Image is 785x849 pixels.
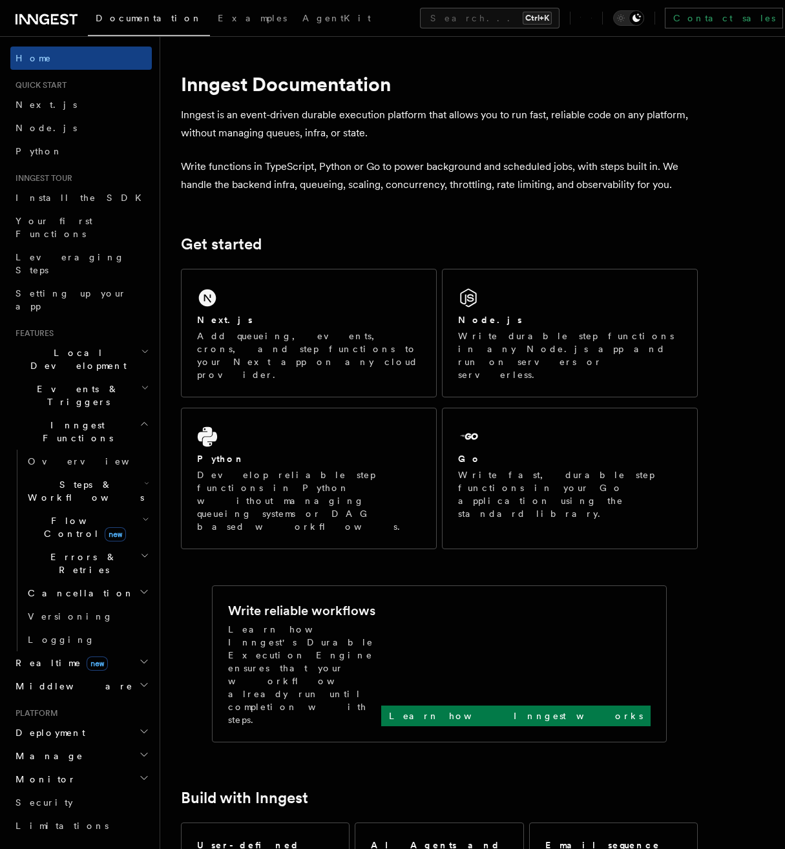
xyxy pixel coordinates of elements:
[442,269,698,397] a: Node.jsWrite durable step functions in any Node.js app and run on servers or serverless.
[10,341,152,377] button: Local Development
[16,52,52,65] span: Home
[16,123,77,133] span: Node.js
[181,269,437,397] a: Next.jsAdd queueing, events, crons, and step functions to your Next app on any cloud provider.
[10,768,152,791] button: Monitor
[10,116,152,140] a: Node.js
[10,749,83,762] span: Manage
[23,582,152,605] button: Cancellation
[23,545,152,582] button: Errors & Retries
[10,414,152,450] button: Inngest Functions
[23,550,140,576] span: Errors & Retries
[105,527,126,541] span: new
[87,656,108,671] span: new
[23,450,152,473] a: Overview
[16,821,109,831] span: Limitations
[10,419,140,445] span: Inngest Functions
[23,473,152,509] button: Steps & Workflows
[23,605,152,628] a: Versioning
[420,8,560,28] button: Search...Ctrl+K
[10,744,152,768] button: Manage
[665,8,783,28] a: Contact sales
[10,726,85,739] span: Deployment
[10,708,58,718] span: Platform
[10,651,152,675] button: Realtimenew
[197,313,253,326] h2: Next.js
[197,452,245,465] h2: Python
[10,282,152,318] a: Setting up your app
[228,623,381,726] p: Learn how Inngest's Durable Execution Engine ensures that your workflow already run until complet...
[10,346,141,372] span: Local Development
[218,13,287,23] span: Examples
[181,789,308,807] a: Build with Inngest
[10,209,152,246] a: Your first Functions
[10,246,152,282] a: Leveraging Steps
[10,721,152,744] button: Deployment
[16,193,149,203] span: Install the SDK
[10,450,152,651] div: Inngest Functions
[10,680,133,693] span: Middleware
[10,383,141,408] span: Events & Triggers
[16,252,125,275] span: Leveraging Steps
[28,456,161,466] span: Overview
[10,173,72,183] span: Inngest tour
[16,100,77,110] span: Next.js
[458,468,682,520] p: Write fast, durable step functions in your Go application using the standard library.
[23,509,152,545] button: Flow Controlnew
[10,140,152,163] a: Python
[16,288,127,311] span: Setting up your app
[389,709,643,722] p: Learn how Inngest works
[181,106,698,142] p: Inngest is an event-driven durable execution platform that allows you to run fast, reliable code ...
[23,478,144,504] span: Steps & Workflows
[23,587,134,600] span: Cancellation
[10,791,152,814] a: Security
[458,452,481,465] h2: Go
[10,675,152,698] button: Middleware
[10,328,54,339] span: Features
[458,313,522,326] h2: Node.js
[228,602,375,620] h2: Write reliable workflows
[181,408,437,549] a: PythonDevelop reliable step functions in Python without managing queueing systems or DAG based wo...
[458,330,682,381] p: Write durable step functions in any Node.js app and run on servers or serverless.
[181,158,698,194] p: Write functions in TypeScript, Python or Go to power background and scheduled jobs, with steps bu...
[10,377,152,414] button: Events & Triggers
[16,146,63,156] span: Python
[10,814,152,837] a: Limitations
[523,12,552,25] kbd: Ctrl+K
[613,10,644,26] button: Toggle dark mode
[10,80,67,90] span: Quick start
[23,628,152,651] a: Logging
[295,4,379,35] a: AgentKit
[10,47,152,70] a: Home
[23,514,142,540] span: Flow Control
[302,13,371,23] span: AgentKit
[10,656,108,669] span: Realtime
[10,773,76,786] span: Monitor
[197,468,421,533] p: Develop reliable step functions in Python without managing queueing systems or DAG based workflows.
[96,13,202,23] span: Documentation
[442,408,698,549] a: GoWrite fast, durable step functions in your Go application using the standard library.
[88,4,210,36] a: Documentation
[16,797,73,808] span: Security
[28,634,95,645] span: Logging
[210,4,295,35] a: Examples
[16,216,92,239] span: Your first Functions
[28,611,113,622] span: Versioning
[10,93,152,116] a: Next.js
[10,186,152,209] a: Install the SDK
[381,706,651,726] a: Learn how Inngest works
[197,330,421,381] p: Add queueing, events, crons, and step functions to your Next app on any cloud provider.
[181,235,262,253] a: Get started
[181,72,698,96] h1: Inngest Documentation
